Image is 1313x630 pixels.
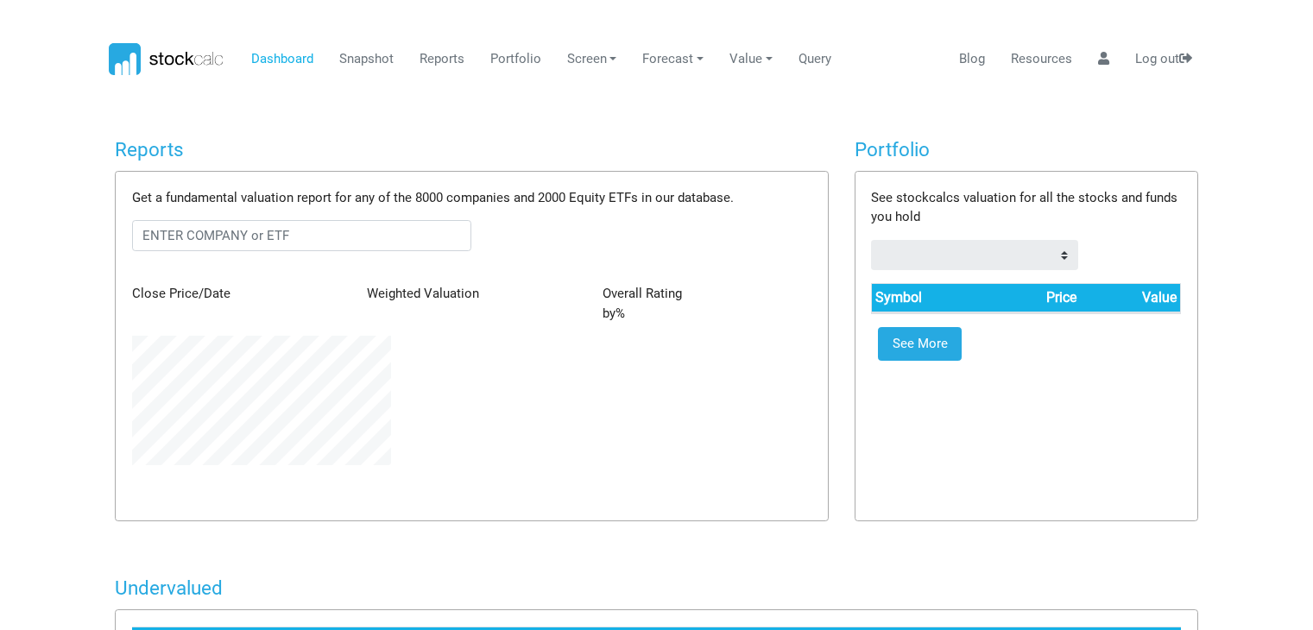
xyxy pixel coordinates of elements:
a: Snapshot [332,43,400,76]
h4: Portfolio [855,138,1198,161]
p: See stockcalcs valuation for all the stocks and funds you hold [871,188,1181,227]
a: Dashboard [244,43,319,76]
a: Blog [952,43,991,76]
a: Forecast [636,43,710,76]
span: Weighted Valuation [367,286,479,301]
a: Query [792,43,837,76]
div: by % [590,284,824,323]
a: Screen [560,43,623,76]
a: Log out [1128,43,1198,76]
a: Portfolio [483,43,547,76]
input: ENTER COMPANY or ETF [132,220,472,251]
a: Value [723,43,780,76]
th: Symbol [872,284,982,312]
a: See More [878,327,962,362]
th: Value [1079,284,1180,312]
span: Overall Rating [603,286,682,301]
th: Price [982,284,1079,312]
a: Reports [413,43,470,76]
a: Resources [1004,43,1078,76]
h4: Undervalued [115,576,1198,600]
p: Get a fundamental valuation report for any of the 8000 companies and 2000 Equity ETFs in our data... [132,188,811,208]
h4: Reports [115,138,829,161]
span: Close Price/Date [132,286,230,301]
